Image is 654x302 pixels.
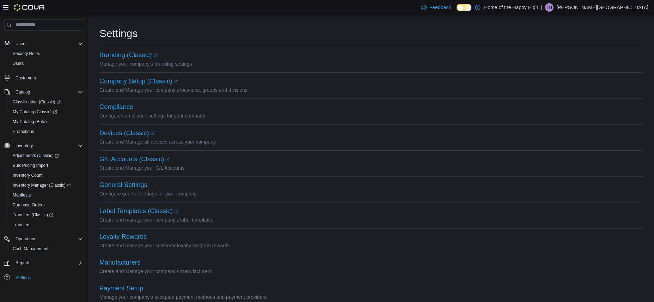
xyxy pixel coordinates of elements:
[14,4,45,11] img: Cova
[545,3,554,12] div: Thane Hamborg
[13,129,34,134] span: Promotions
[10,191,33,199] a: Manifests
[418,0,454,14] a: Feedback
[10,127,37,136] a: Promotions
[10,98,63,106] a: Classification (Classic)
[13,182,71,188] span: Inventory Manager (Classic)
[99,181,147,189] button: General Settings
[173,79,178,84] svg: External link
[13,61,24,66] span: Users
[13,40,29,48] button: Users
[7,190,86,200] button: Manifests
[99,78,178,85] a: Company Setup (Classic)External link
[99,259,140,266] button: Manufacturers
[556,3,648,12] p: [PERSON_NAME][GEOGRAPHIC_DATA]
[7,49,86,59] button: Security Roles
[13,99,61,105] span: Classification (Classic)
[99,164,643,172] p: Create and Manage your G/L Accounts
[10,151,83,160] span: Adjustments (Classic)
[150,131,154,135] svg: External link
[13,202,45,208] span: Purchase Orders
[10,244,83,253] span: Cash Management
[484,3,538,12] p: Home of the Happy High
[10,98,83,106] span: Classification (Classic)
[16,260,30,266] span: Reports
[16,275,31,280] span: Settings
[7,200,86,210] button: Purchase Orders
[153,53,158,58] svg: External link
[7,210,86,220] a: Transfers (Classic)
[1,39,86,49] button: Users
[99,103,133,111] button: Compliance
[7,180,86,190] a: Inventory Manager (Classic)
[13,235,83,243] span: Operations
[7,127,86,137] button: Promotions
[7,97,86,107] a: Classification (Classic)
[10,151,62,160] a: Adjustments (Classic)
[13,153,59,158] span: Adjustments (Classic)
[99,52,158,59] a: Branding (Classic)External link
[10,201,83,209] span: Purchase Orders
[165,157,170,162] svg: External link
[13,273,83,282] span: Settings
[13,259,83,267] span: Reports
[99,86,643,94] p: Create and Manage your company's locations, groups and divisions
[1,272,86,282] button: Settings
[1,258,86,268] button: Reports
[10,59,26,68] a: Users
[16,41,26,47] span: Users
[99,129,154,137] a: Devices (Classic)External link
[10,49,83,58] span: Security Roles
[13,88,33,96] button: Catalog
[13,273,33,282] a: Settings
[10,221,83,229] span: Transfers
[13,73,83,82] span: Customers
[99,60,643,68] p: Manage your company's branding settings
[10,181,83,189] span: Inventory Manager (Classic)
[429,4,451,11] span: Feedback
[99,26,137,41] h1: Settings
[10,49,43,58] a: Security Roles
[7,107,86,117] a: My Catalog (Classic)
[541,3,542,12] p: |
[10,108,83,116] span: My Catalog (Classic)
[10,244,51,253] a: Cash Management
[10,171,83,180] span: Inventory Count
[1,141,86,151] button: Inventory
[10,211,56,219] a: Transfers (Classic)
[10,211,83,219] span: Transfers (Classic)
[10,117,50,126] a: My Catalog (Beta)
[1,87,86,97] button: Catalog
[99,207,178,215] a: Label Templates (Classic)External link
[10,161,83,170] span: Bulk Pricing Import
[13,212,53,218] span: Transfers (Classic)
[546,3,552,12] span: TH
[10,108,60,116] a: My Catalog (Classic)
[13,88,83,96] span: Catalog
[16,143,33,149] span: Inventory
[10,191,83,199] span: Manifests
[457,4,471,11] input: Dark Mode
[7,170,86,180] button: Inventory Count
[16,75,36,81] span: Customers
[7,151,86,161] a: Adjustments (Classic)
[10,171,45,180] a: Inventory Count
[13,259,33,267] button: Reports
[13,246,48,252] span: Cash Management
[13,141,36,150] button: Inventory
[174,209,178,213] svg: External link
[7,161,86,170] button: Bulk Pricing Import
[99,233,147,241] button: Loyalty Rewards
[99,216,643,224] p: Create and manage your company's label templates
[16,89,30,95] span: Catalog
[4,32,83,301] nav: Complex example
[99,241,643,250] p: Create and manage your customer loyalty program rewards
[13,119,47,125] span: My Catalog (Beta)
[10,181,74,189] a: Inventory Manager (Classic)
[99,111,643,120] p: Configure compliance settings for your company
[13,222,30,228] span: Transfers
[10,201,48,209] a: Purchase Orders
[99,267,643,276] p: Create and Manage your company's manufacturers
[13,51,40,56] span: Security Roles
